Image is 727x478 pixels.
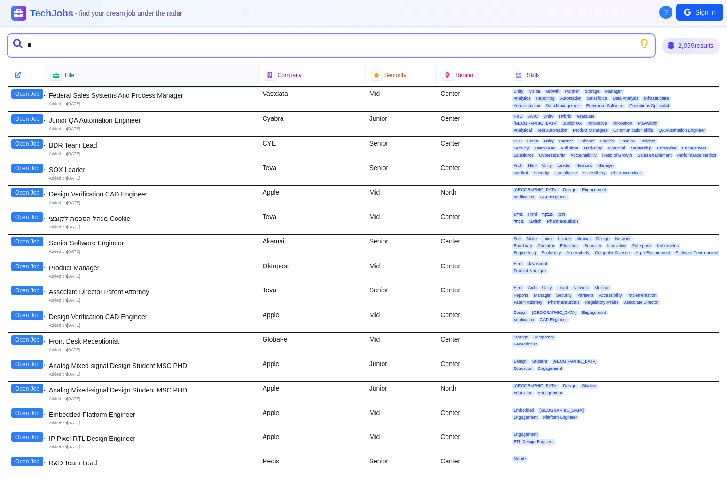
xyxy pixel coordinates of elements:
span: Emea [525,139,540,144]
button: Open Job [11,114,43,124]
span: Manager [603,89,624,94]
div: Analog Mixed-signal Design Student MSC PHD [49,385,255,395]
button: Sign In [676,4,723,21]
div: Center [437,283,508,308]
div: Teva [259,210,366,234]
span: R&D [512,114,524,119]
div: Analog Mixed-signal Design Student MSC PHD [49,361,255,370]
span: Skills [527,71,540,79]
span: Engagement [536,391,564,396]
div: Cyabra [259,112,366,136]
span: ? [664,8,668,17]
div: Added on [DATE] [49,298,255,304]
span: Hubspot [577,139,596,144]
div: Senior [366,137,437,161]
span: Data Management [544,103,583,109]
span: Verification [512,317,536,322]
div: Apple [259,430,366,454]
span: Full Time [559,146,580,151]
span: Storage [583,89,602,94]
span: Engagement [580,188,608,193]
span: Communication skills [611,128,655,133]
span: Design [512,310,529,315]
span: מבקר [540,212,555,217]
span: Node [525,236,539,242]
span: Automation [558,96,584,101]
span: Manager [532,293,553,298]
span: Enterprise [630,243,653,249]
span: [GEOGRAPHIC_DATA] [512,384,560,389]
span: Enterprise Software [585,103,625,109]
div: Center [437,87,508,111]
span: Innovative [605,243,628,249]
span: Operator [536,243,556,249]
div: Mid [366,406,437,430]
span: Product Managers [571,128,610,133]
span: Data Analysis [611,96,641,101]
div: Embedded Platform Engineer [49,410,255,419]
span: Vision [527,89,542,94]
span: Analytics [512,96,532,101]
span: Regulatory Affairs [583,300,620,305]
span: Solr [512,236,523,242]
div: SOX Leader [49,165,255,174]
button: Open Job [11,335,43,345]
span: Switch [527,219,544,224]
span: Akamai [575,236,593,242]
div: Added on [DATE] [49,151,255,157]
div: Added on [DATE] [49,200,255,206]
span: Engagement [580,310,608,315]
div: Mid [366,333,437,357]
div: Added on [DATE] [49,469,255,475]
span: Recruiter [582,243,603,249]
span: [GEOGRAPHIC_DATA] [512,121,560,126]
button: About Techjobs [659,6,672,19]
span: Financial [606,146,627,151]
span: Analytical [512,128,534,133]
span: Embedded [512,408,536,413]
div: IP Pixel RTL Design Engineer [49,434,255,443]
div: Global-e [259,333,366,357]
span: Html [526,163,539,168]
div: Added on [DATE] [49,371,255,377]
span: English [598,139,616,144]
span: Pharmaceuticals [610,171,645,176]
div: BDR Team Lead [49,141,255,150]
span: Security [555,293,574,298]
span: Pharmaceuticals [546,300,581,305]
span: Accountability [569,153,599,158]
div: Junior QA Automation Engineer [49,116,255,125]
span: Growth [544,89,562,94]
span: Test Automation [535,128,569,133]
div: North [437,186,508,210]
button: Show search tips [640,39,649,48]
span: Linux [540,236,555,242]
div: Front Desk Receptionist [49,337,255,346]
button: Open Job [11,237,43,246]
div: Center [437,161,508,185]
span: B2B [512,139,524,144]
span: Mobile [512,456,528,462]
span: Design [512,359,529,364]
div: Mid [366,87,437,111]
span: Linode [556,236,573,242]
div: Senior [366,161,437,185]
div: 2,059 results [662,38,719,53]
div: Added on [DATE] [49,322,255,329]
div: Vastdata [259,87,366,111]
div: Center [437,112,508,136]
div: Senior [366,235,437,259]
div: Mid [366,259,437,283]
div: Federal Sales Systems And Process Manager [49,91,255,100]
span: Administration [512,103,542,109]
span: Html [526,212,539,217]
span: Receptionist [512,342,539,347]
span: Arch [512,163,524,168]
span: Student [531,359,549,364]
button: Open Job [11,262,43,271]
div: Product Manager [49,263,255,273]
div: Added on [DATE] [49,347,255,353]
div: Center [437,259,508,283]
span: Unity [540,163,554,168]
div: Mid [366,308,437,332]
